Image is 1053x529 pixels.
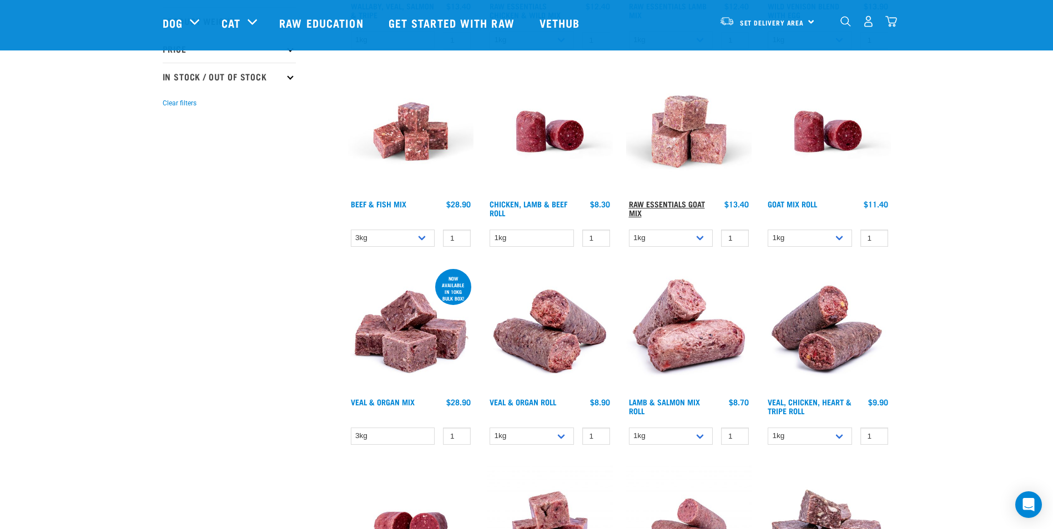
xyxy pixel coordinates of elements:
a: Get started with Raw [377,1,528,45]
a: Dog [163,14,183,31]
img: 1158 Veal Organ Mix 01 [348,267,474,393]
img: home-icon@2x.png [885,16,897,27]
a: Vethub [528,1,594,45]
img: user.png [863,16,874,27]
div: $28.90 [446,200,471,208]
img: 1263 Chicken Organ Roll 02 [765,267,891,393]
input: 1 [443,230,471,247]
a: Raw Education [268,1,377,45]
a: Lamb & Salmon Mix Roll [629,400,700,413]
span: Set Delivery Area [740,21,804,24]
img: Raw Essentials Chicken Lamb Beef Bulk Minced Raw Dog Food Roll Unwrapped [487,69,613,195]
img: van-moving.png [719,16,734,26]
img: Veal Organ Mix Roll 01 [487,267,613,393]
div: Open Intercom Messenger [1015,491,1042,518]
div: $8.30 [590,200,610,208]
input: 1 [860,230,888,247]
input: 1 [582,428,610,445]
div: now available in 10kg bulk box! [435,270,471,307]
button: Clear filters [163,98,197,108]
a: Veal & Organ Roll [490,400,556,404]
img: home-icon-1@2x.png [840,16,851,27]
div: $28.90 [446,398,471,406]
a: Cat [221,14,240,31]
a: Beef & Fish Mix [351,202,406,206]
input: 1 [582,230,610,247]
div: $11.40 [864,200,888,208]
p: In Stock / Out Of Stock [163,63,296,90]
img: Raw Essentials Chicken Lamb Beef Bulk Minced Raw Dog Food Roll Unwrapped [765,69,891,195]
input: 1 [721,428,749,445]
a: Veal & Organ Mix [351,400,415,404]
div: $13.40 [724,200,749,208]
input: 1 [443,428,471,445]
input: 1 [860,428,888,445]
img: Goat M Ix 38448 [626,69,752,195]
a: Raw Essentials Goat Mix [629,202,705,215]
a: Veal, Chicken, Heart & Tripe Roll [768,400,852,413]
div: $9.90 [868,398,888,406]
img: 1261 Lamb Salmon Roll 01 [626,267,752,393]
div: $8.70 [729,398,749,406]
div: $8.90 [590,398,610,406]
a: Chicken, Lamb & Beef Roll [490,202,567,215]
a: Goat Mix Roll [768,202,817,206]
input: 1 [721,230,749,247]
img: Beef Mackerel 1 [348,69,474,195]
